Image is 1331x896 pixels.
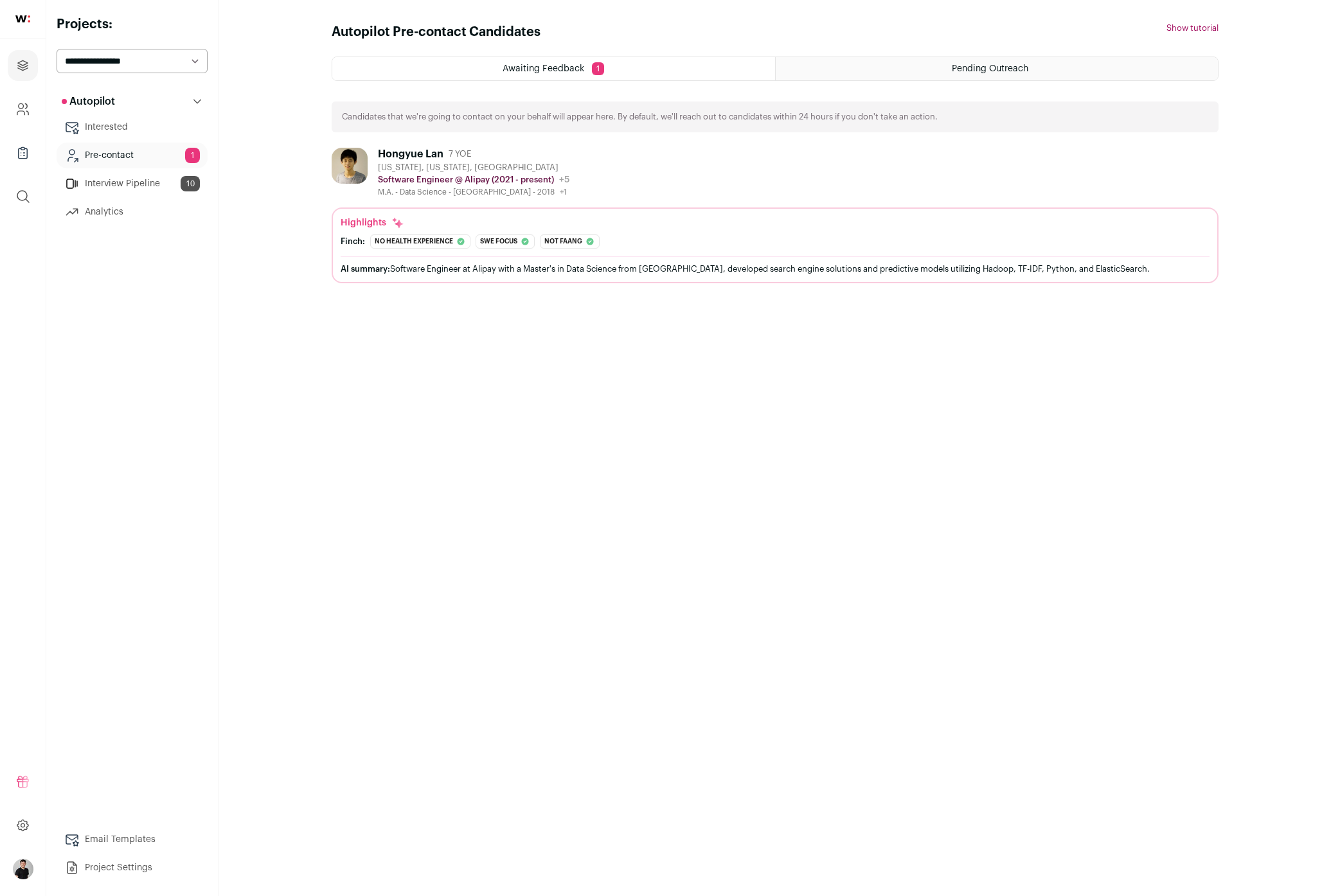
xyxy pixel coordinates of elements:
[332,101,1219,132] div: Candidates that we're going to contact on your behalf will appear here. By default, we'll reach o...
[332,23,540,41] h1: Autopilot Pre-contact Candidates
[181,176,200,191] span: 10
[57,114,208,140] a: Interested
[57,143,208,168] a: Pre-contact1
[560,188,567,196] span: +1
[57,827,208,852] a: Email Templates
[1166,23,1219,33] button: Show tutorial
[370,234,470,249] div: No health experience
[13,859,33,879] img: 19277569-medium_jpg
[62,94,115,109] p: Autopilot
[378,148,443,161] div: Hongyue Lan
[476,234,535,249] div: Swe focus
[57,199,208,225] a: Analytics
[341,236,365,247] div: Finch:
[185,148,200,163] span: 1
[57,171,208,197] a: Interview Pipeline10
[776,57,1218,80] a: Pending Outreach
[332,148,1219,283] a: Hongyue Lan 7 YOE [US_STATE], [US_STATE], [GEOGRAPHIC_DATA] Software Engineer @ Alipay (2021 - pr...
[341,265,390,273] span: AI summary:
[341,262,1210,276] div: Software Engineer at Alipay with a Master's in Data Science from [GEOGRAPHIC_DATA], developed sea...
[559,175,569,184] span: +5
[8,94,38,125] a: Company and ATS Settings
[378,187,569,197] div: M.A. - Data Science - [GEOGRAPHIC_DATA] - 2018
[378,163,569,173] div: [US_STATE], [US_STATE], [GEOGRAPHIC_DATA]
[8,50,38,81] a: Projects
[57,15,208,33] h2: Projects:
[13,859,33,879] button: Open dropdown
[449,149,471,159] span: 7 YOE
[332,148,368,184] img: e8bc1c788bfdd6e064c813a048506efb3f11b308f026bca7cccdb9359c9311ae
[952,64,1028,73] span: Pending Outreach
[592,62,604,75] span: 1
[378,175,554,185] p: Software Engineer @ Alipay (2021 - present)
[341,216,404,229] div: Highlights
[57,89,208,114] button: Autopilot
[57,855,208,881] a: Project Settings
[15,15,30,22] img: wellfound-shorthand-0d5821cbd27db2630d0214b213865d53afaa358527fdda9d0ea32b1df1b89c2c.svg
[503,64,584,73] span: Awaiting Feedback
[540,234,600,249] div: Not faang
[8,137,38,168] a: Company Lists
